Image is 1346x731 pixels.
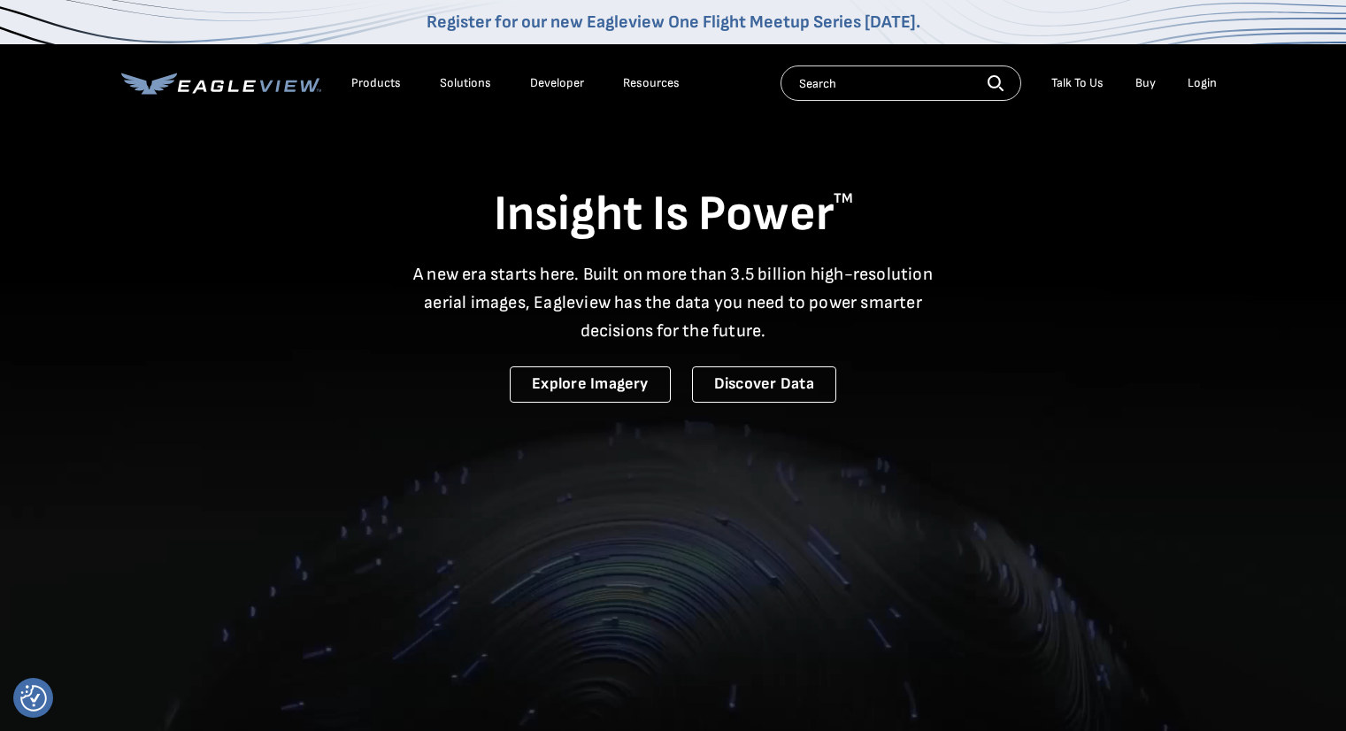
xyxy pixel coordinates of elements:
[623,75,680,91] div: Resources
[1135,75,1156,91] a: Buy
[20,685,47,712] img: Revisit consent button
[403,260,944,345] p: A new era starts here. Built on more than 3.5 billion high-resolution aerial images, Eagleview ha...
[121,184,1226,246] h1: Insight Is Power
[1188,75,1217,91] div: Login
[834,190,853,207] sup: TM
[692,366,836,403] a: Discover Data
[1051,75,1104,91] div: Talk To Us
[427,12,920,33] a: Register for our new Eagleview One Flight Meetup Series [DATE].
[20,685,47,712] button: Consent Preferences
[781,65,1021,101] input: Search
[510,366,671,403] a: Explore Imagery
[351,75,401,91] div: Products
[530,75,584,91] a: Developer
[440,75,491,91] div: Solutions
